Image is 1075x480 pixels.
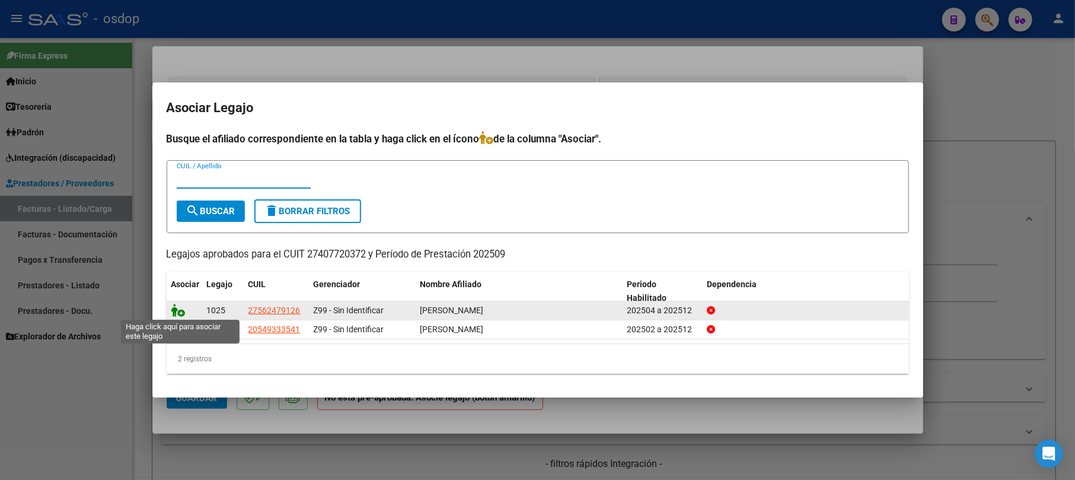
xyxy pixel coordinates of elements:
[167,131,909,147] h4: Busque el afiliado correspondiente en la tabla y haga click en el ícono de la columna "Asociar".
[248,279,266,289] span: CUIL
[207,306,226,315] span: 1025
[177,201,245,222] button: Buscar
[707,279,757,289] span: Dependencia
[627,304,697,317] div: 202504 a 202512
[416,272,623,311] datatable-header-cell: Nombre Afiliado
[207,279,233,289] span: Legajo
[207,325,221,334] span: 343
[420,306,484,315] span: BARRIONUEVO GUADALUPE
[265,204,279,218] mat-icon: delete
[171,279,200,289] span: Asociar
[420,279,482,289] span: Nombre Afiliado
[167,97,909,119] h2: Asociar Legajo
[309,272,416,311] datatable-header-cell: Gerenciador
[420,325,484,334] span: MENENDEZ ZYZYKINE MARTIN
[622,272,702,311] datatable-header-cell: Periodo Habilitado
[265,206,350,217] span: Borrar Filtros
[248,306,301,315] span: 27562479126
[314,325,384,334] span: Z99 - Sin Identificar
[314,306,384,315] span: Z99 - Sin Identificar
[244,272,309,311] datatable-header-cell: CUIL
[627,279,666,303] span: Periodo Habilitado
[202,272,244,311] datatable-header-cell: Legajo
[248,325,301,334] span: 20549333541
[186,204,200,218] mat-icon: search
[167,247,909,262] p: Legajos aprobados para el CUIT 27407720372 y Período de Prestación 202509
[1035,440,1063,468] div: Open Intercom Messenger
[627,323,697,336] div: 202502 a 202512
[314,279,361,289] span: Gerenciador
[167,344,909,374] div: 2 registros
[167,272,202,311] datatable-header-cell: Asociar
[702,272,909,311] datatable-header-cell: Dependencia
[254,199,361,223] button: Borrar Filtros
[186,206,235,217] span: Buscar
